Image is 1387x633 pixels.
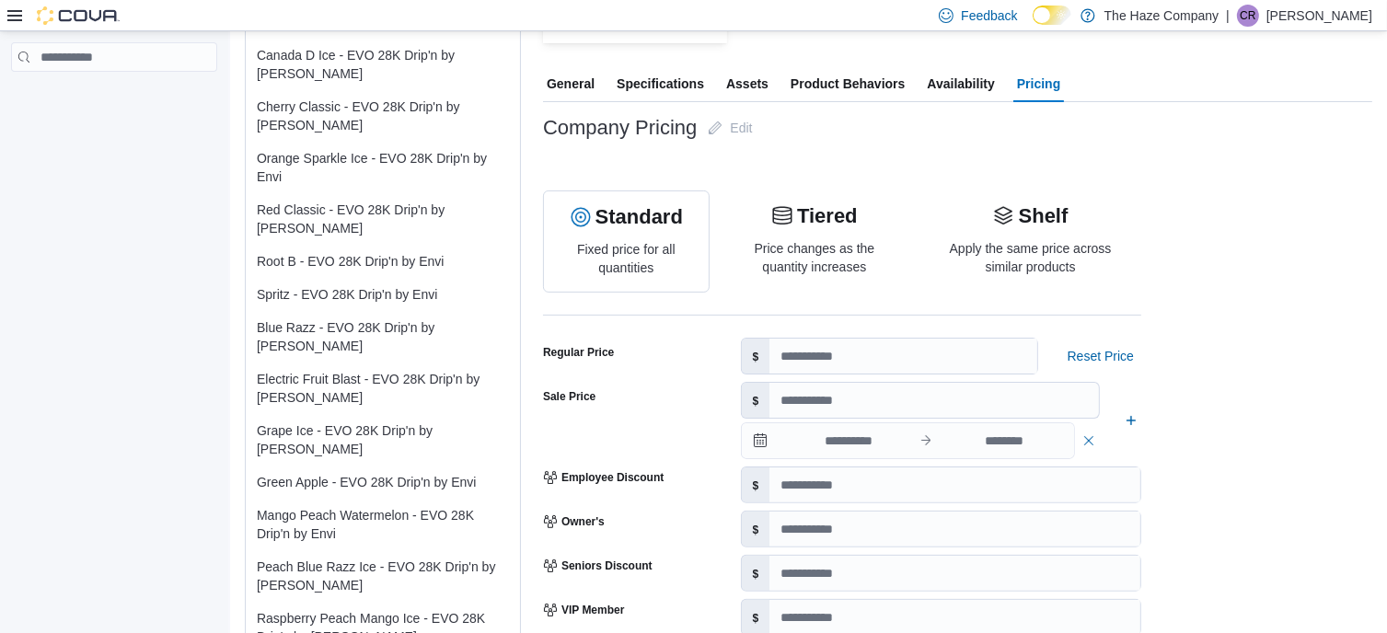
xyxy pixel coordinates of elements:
button: Standard [570,206,683,228]
div: Orange Sparkle Ice - EVO 28K Drip'n by Envi [257,149,509,186]
label: $ [742,467,770,502]
p: Fixed price for all quantities [559,240,694,277]
span: Availability [927,65,994,102]
div: Electric Fruit Blast - EVO 28K Drip'n by [PERSON_NAME] [257,370,509,407]
img: Cova [37,6,120,25]
p: [PERSON_NAME] [1266,5,1372,27]
div: Canada D Ice - EVO 28K Drip'n by [PERSON_NAME] [257,46,509,83]
p: The Haze Company [1104,5,1219,27]
nav: Complex example [11,75,217,120]
input: Press the down key to open a popover containing a calendar. [779,423,919,458]
span: Specifications [617,65,704,102]
button: Reset Price [1060,338,1141,374]
p: Apply the same price across similar products [934,239,1127,276]
svg: to [919,433,933,448]
span: Edit [730,119,752,137]
div: Cherry Classic - EVO 28K Drip'n by [PERSON_NAME] [257,98,509,134]
input: Dark Mode [1033,6,1071,25]
span: CR [1240,5,1255,27]
button: Tiered [771,205,858,227]
div: Spritz - EVO 28K Drip'n by Envi [257,285,509,304]
button: Shelf [993,205,1069,227]
h3: Company Pricing [543,117,697,139]
span: Product Behaviors [791,65,905,102]
label: $ [742,339,770,374]
button: Edit [700,109,759,146]
span: Feedback [961,6,1017,25]
p: | [1226,5,1230,27]
div: Employee Discount [543,470,664,485]
label: Sale Price [543,389,595,404]
div: Green Apple - EVO 28K Drip'n by Envi [257,473,509,491]
div: Peach Blue Razz Ice - EVO 28K Drip'n by [PERSON_NAME] [257,558,509,594]
p: Price changes as the quantity increases [746,239,884,276]
span: Assets [726,65,769,102]
span: Reset Price [1068,347,1134,365]
div: Seniors Discount [543,558,653,573]
div: Root B - EVO 28K Drip'n by Envi [257,252,509,270]
label: $ [742,556,770,591]
div: VIP Member [543,603,624,617]
div: Red Classic - EVO 28K Drip'n by [PERSON_NAME] [257,201,509,237]
div: Regular Price [543,345,614,360]
span: General [547,65,595,102]
div: Owner's [543,514,605,529]
span: Pricing [1017,65,1060,102]
div: Grape Ice - EVO 28K Drip'n by [PERSON_NAME] [257,421,509,458]
div: Blue Razz - EVO 28K Drip'n by [PERSON_NAME] [257,318,509,355]
label: $ [742,383,770,418]
span: Dark Mode [1033,25,1034,26]
label: $ [742,512,770,547]
div: Mango Peach Watermelon - EVO 28K Drip'n by Envi [257,506,509,543]
input: Press the down key to open a popover containing a calendar. [933,423,1074,458]
div: Cindy Russell [1237,5,1259,27]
